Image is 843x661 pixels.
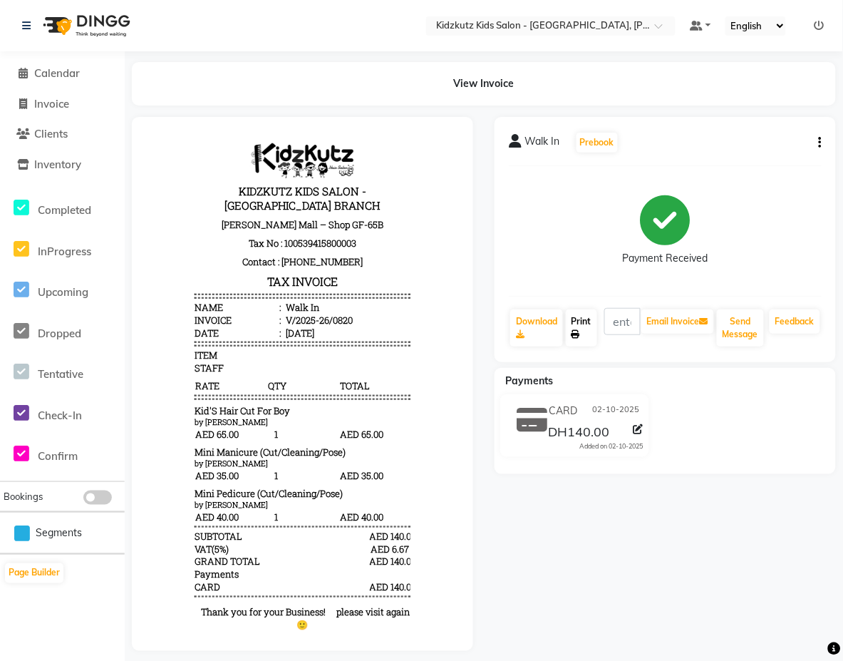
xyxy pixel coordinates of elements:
div: Walk In [137,170,173,183]
img: file_1752475529546.jpg [103,11,210,47]
button: Email Invoice [641,309,714,334]
div: View Invoice [132,62,836,106]
p: [PERSON_NAME] Mall – Shop GF-65B [48,84,264,103]
span: Dropped [38,327,81,340]
div: AED 140.00 [224,424,264,437]
a: Calendar [4,66,121,82]
a: Feedback [770,309,820,334]
span: DH140.00 [549,424,610,444]
span: Payments [505,374,553,387]
span: : [133,183,135,195]
div: ( ) [48,411,83,424]
span: CARD [549,404,578,419]
span: Sales [139,501,162,513]
span: Clients [34,127,68,140]
span: Inventory [34,158,81,171]
span: Walk In [524,134,559,154]
a: Invoice [4,96,121,113]
span: TOTAL [193,247,264,262]
div: Payments [48,437,93,450]
span: Check-In [38,409,82,422]
button: Send Message [717,309,764,347]
small: by [PERSON_NAME] [48,369,122,379]
span: AED 65.00 [48,296,119,310]
div: GRAND TOTAL [48,424,114,437]
span: QTY [121,247,192,262]
div: Invoice [48,183,135,195]
span: 1 [121,379,192,393]
span: Invoice [34,97,69,111]
div: V/2025-26/0820 [137,183,207,195]
span: AED 40.00 [193,379,264,393]
a: Inventory [4,157,121,173]
small: by [PERSON_NAME] [48,286,122,296]
span: : [133,195,135,208]
input: enter email [604,308,641,335]
span: Mini Manicure (Cut/Cleaning/Pose) [48,314,200,327]
span: Bookings [4,491,43,502]
button: Page Builder [5,563,63,583]
span: Confirm [38,449,78,463]
div: AED 140.00 [224,450,264,463]
a: Clients [4,126,121,143]
span: 02-10-2025 [593,404,640,419]
a: Print [566,309,597,347]
span: 1 [121,337,192,352]
span: 5% [68,411,80,424]
h3: KIDZKUTZ KIDS SALON - [GEOGRAPHIC_DATA] BRANCH [48,50,264,84]
span: Mini Pedicure (Cut/Cleaning/Pose) [48,356,197,369]
button: Prebook [576,133,618,153]
span: Completed [38,203,91,217]
span: 1 [121,296,192,310]
span: AED 35.00 [48,337,119,352]
span: VAT [48,411,66,424]
span: : [133,170,135,183]
p: Contact : [PHONE_NUMBER] [48,121,264,140]
span: STAFF [48,230,78,243]
span: InProgress [38,245,91,258]
span: ITEM [48,217,71,230]
span: CARD [48,450,74,463]
p: ‎ ‎ ‎ Thank you for your Business!‎ ‎ ‎ ‎ ‎ please visit again 🙂 [48,475,264,501]
div: [DATE] [137,195,168,208]
small: by [PERSON_NAME] [48,327,122,337]
img: logo [36,6,134,46]
div: AED 140.00 [224,399,264,411]
span: Upcoming [38,285,88,299]
div: Name [48,170,135,183]
span: AED 40.00 [48,379,119,393]
span: Segments [36,526,82,540]
span: RATE [48,247,119,262]
div: Added on 02-10-2025 [580,441,643,451]
span: AED 65.00 [193,296,264,310]
div: Payment Received [623,252,708,267]
div: Generated By : at [DATE] 6:47 PM [48,501,264,513]
span: AED 35.00 [193,337,264,352]
div: AED 6.67 [224,411,264,424]
span: Calendar [34,66,80,80]
div: SUBTOTAL [48,399,96,411]
a: Download [510,309,563,347]
span: Kid'S Hair Cut For Boy [48,273,144,286]
span: Tentative [38,367,83,381]
div: Date [48,195,135,208]
p: Tax No : 100539415800003 [48,103,264,121]
h3: TAX INVOICE [48,140,264,160]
